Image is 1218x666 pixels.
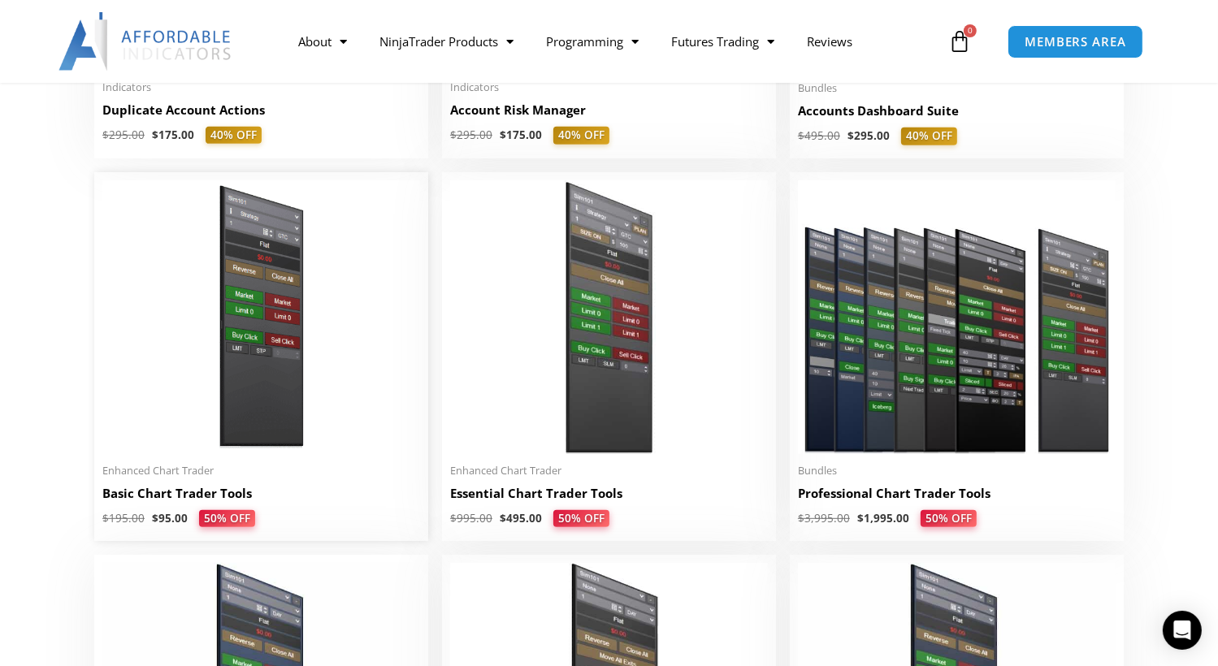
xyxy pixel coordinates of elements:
span: $ [102,128,109,142]
span: $ [102,511,109,525]
a: MEMBERS AREA [1008,25,1143,58]
span: $ [798,128,804,143]
a: Programming [530,23,655,60]
bdi: 175.00 [500,128,542,142]
bdi: 3,995.00 [798,511,850,525]
span: Indicators [102,80,420,94]
a: Accounts Dashboard Suite [798,102,1116,128]
span: Bundles [798,464,1116,478]
nav: Menu [282,23,945,60]
a: Account Risk Manager [450,102,768,127]
bdi: 295.00 [450,128,492,142]
a: About [282,23,363,60]
span: $ [798,511,804,525]
a: NinjaTrader Products [363,23,530,60]
h2: Duplicate Account Actions [102,102,420,119]
h2: Essential Chart Trader Tools [450,485,768,502]
span: Bundles [798,81,1116,95]
a: 0 [924,18,995,65]
a: Duplicate Account Actions [102,102,420,127]
a: Professional Chart Trader Tools [798,485,1116,510]
img: ProfessionalToolsBundlePage [798,180,1116,453]
span: $ [857,511,864,525]
span: $ [152,128,158,142]
span: $ [500,511,506,525]
span: Indicators [450,80,768,94]
span: Enhanced Chart Trader [450,464,768,478]
bdi: 175.00 [152,128,194,142]
bdi: 995.00 [450,511,492,525]
a: Basic Chart Trader Tools [102,485,420,510]
h2: Professional Chart Trader Tools [798,485,1116,502]
img: BasicTools [102,180,420,453]
span: 50% OFF [920,509,977,527]
bdi: 495.00 [500,511,542,525]
span: Enhanced Chart Trader [102,464,420,478]
a: Futures Trading [655,23,791,60]
img: LogoAI | Affordable Indicators – NinjaTrader [59,12,233,71]
span: $ [450,511,457,525]
bdi: 495.00 [798,128,840,143]
div: Open Intercom Messenger [1163,611,1202,650]
bdi: 195.00 [102,511,145,525]
a: Essential Chart Trader Tools [450,485,768,510]
bdi: 295.00 [847,128,890,143]
span: MEMBERS AREA [1025,36,1126,48]
span: 50% OFF [198,509,255,527]
span: 0 [964,24,977,37]
span: $ [500,128,506,142]
span: $ [152,511,158,525]
span: $ [450,128,457,142]
bdi: 1,995.00 [857,511,909,525]
bdi: 295.00 [102,128,145,142]
span: 40% OFF [553,127,609,145]
span: 40% OFF [206,127,262,145]
span: 50% OFF [553,509,609,527]
span: 40% OFF [901,128,957,145]
h2: Basic Chart Trader Tools [102,485,420,502]
h2: Accounts Dashboard Suite [798,102,1116,119]
span: $ [847,128,854,143]
img: Essential Chart Trader Tools [450,180,768,453]
bdi: 95.00 [152,511,188,525]
a: Reviews [791,23,869,60]
h2: Account Risk Manager [450,102,768,119]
